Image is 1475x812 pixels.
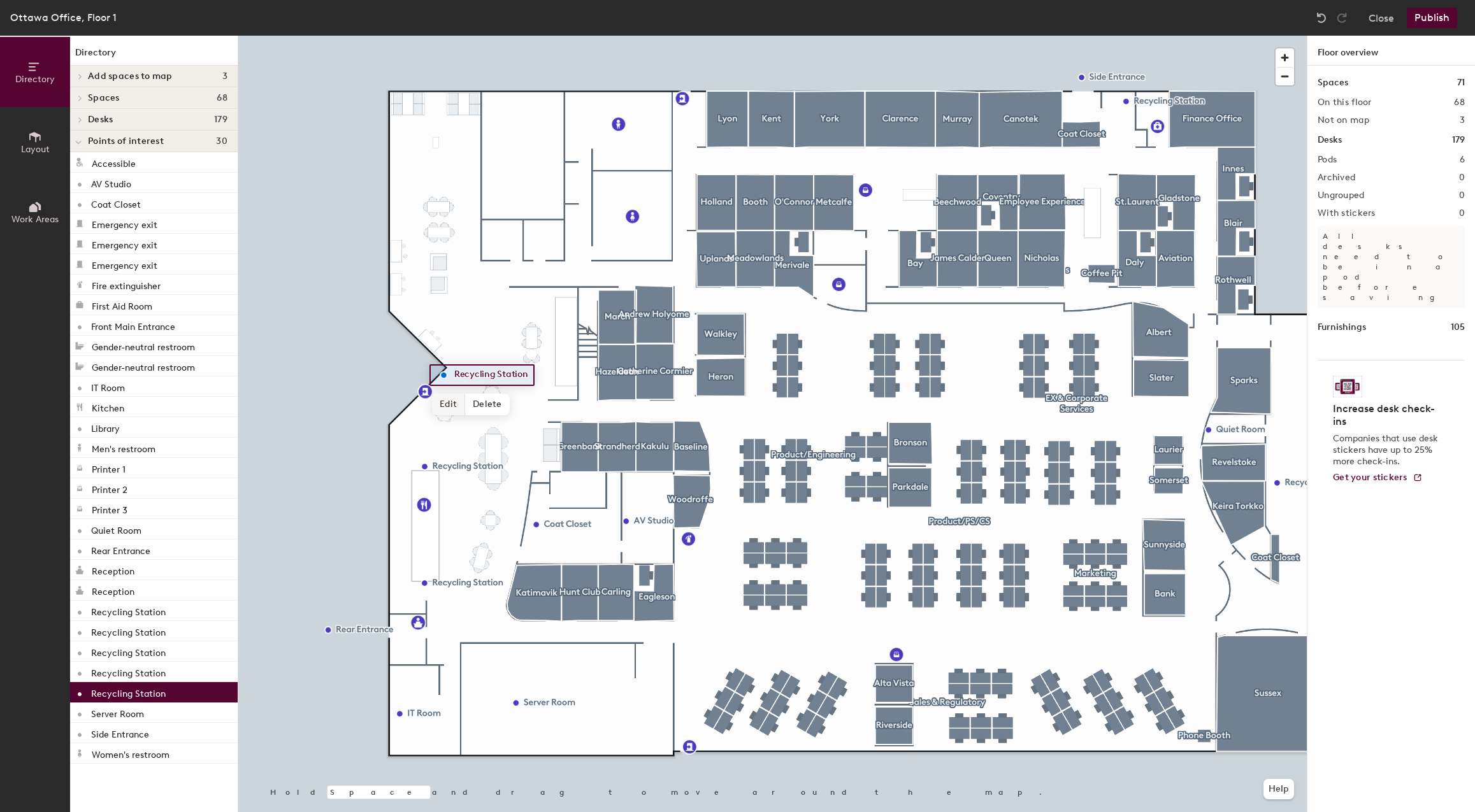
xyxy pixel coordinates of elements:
[92,440,155,455] p: Men's restroom
[1333,376,1362,397] img: Sticker logo
[1307,36,1475,66] h1: Floor overview
[92,236,157,251] p: Emergency exit
[91,420,120,434] p: Library
[1318,133,1342,147] h1: Desks
[1333,402,1442,428] h4: Increase desk check-ins
[92,359,195,373] p: Gender-neutral restroom
[91,196,141,210] p: Coat Closet
[465,394,510,415] span: Delete
[88,115,113,125] span: Desks
[92,277,161,292] p: Fire extinguisher
[21,144,50,155] span: Layout
[92,481,127,495] p: Printer 2
[1451,320,1465,334] h1: 105
[222,71,227,82] span: 3
[1318,155,1337,165] h2: Pods
[91,542,150,557] p: Rear Entrance
[1452,133,1465,147] h1: 179
[1318,76,1348,90] h1: Spaces
[1454,97,1465,108] h2: 68
[1459,190,1465,201] h2: 0
[1318,190,1365,201] h2: Ungrouped
[91,318,175,332] p: Front Main Entrance
[1457,76,1465,90] h1: 71
[92,155,136,169] p: Accessible
[92,297,152,312] p: First Aid Room
[1333,472,1407,483] span: Get your stickers
[1333,473,1423,483] a: Get your stickers
[432,394,465,415] span: Edit
[1318,320,1366,334] h1: Furnishings
[91,522,141,536] p: Quiet Room
[1318,208,1376,218] h2: With stickers
[1318,226,1465,308] p: All desks need to be in a pod before saving
[91,603,166,618] p: Recycling Station
[1459,173,1465,183] h2: 0
[88,71,173,82] span: Add spaces to map
[92,399,124,414] p: Kitchen
[92,562,134,577] p: Reception
[91,664,166,679] p: Recycling Station
[70,46,238,66] h1: Directory
[1335,11,1348,24] img: Redo
[1369,8,1394,28] button: Close
[91,644,166,659] p: Recycling Station
[1460,155,1465,165] h2: 6
[91,379,125,394] p: IT Room
[1333,433,1442,467] p: Companies that use desk stickers have up to 25% more check-ins.
[217,93,227,103] span: 68
[1315,11,1328,24] img: Undo
[216,136,227,146] span: 30
[1263,779,1294,799] button: Help
[1460,115,1465,125] h2: 3
[92,746,169,760] p: Women's restroom
[92,338,195,353] p: Gender-neutral restroom
[1459,208,1465,218] h2: 0
[92,460,126,475] p: Printer 1
[92,501,127,516] p: Printer 3
[91,685,166,699] p: Recycling Station
[91,705,144,720] p: Server Room
[1318,97,1372,108] h2: On this floor
[92,257,157,271] p: Emergency exit
[91,175,131,190] p: AV Studio
[91,725,149,740] p: Side Entrance
[10,10,117,25] div: Ottawa Office, Floor 1
[88,93,120,103] span: Spaces
[92,583,134,597] p: Reception
[1318,115,1369,125] h2: Not on map
[214,115,227,125] span: 179
[88,136,164,146] span: Points of interest
[92,216,157,231] p: Emergency exit
[91,623,166,638] p: Recycling Station
[11,214,59,225] span: Work Areas
[1318,173,1355,183] h2: Archived
[15,74,55,85] span: Directory
[1407,8,1457,28] button: Publish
